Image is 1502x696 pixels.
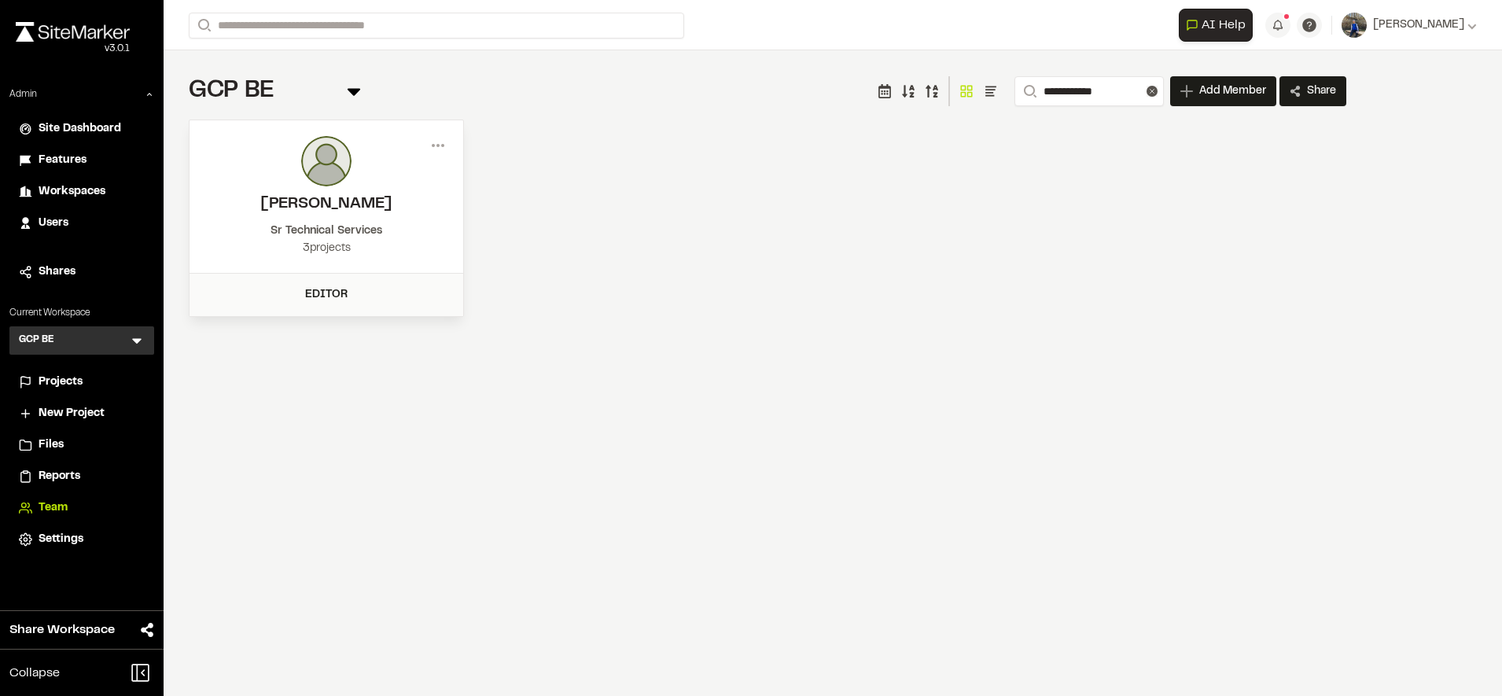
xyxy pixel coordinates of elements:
button: Open AI Assistant [1179,9,1253,42]
a: Team [19,499,145,517]
span: [PERSON_NAME] [1373,17,1464,34]
p: Current Workspace [9,306,154,320]
a: New Project [19,405,145,422]
a: Site Dashboard [19,120,145,138]
span: New Project [39,405,105,422]
a: Shares [19,263,145,281]
a: Files [19,436,145,454]
a: Workspaces [19,183,145,201]
a: Users [19,215,145,232]
span: Team [39,499,68,517]
span: Projects [39,374,83,391]
h3: GCP BE [19,333,54,348]
span: Reports [39,468,80,485]
button: [PERSON_NAME] [1342,13,1477,38]
span: Features [39,152,87,169]
span: Shares [39,263,75,281]
span: Users [39,215,68,232]
span: Collapse [9,664,60,683]
span: Settings [39,531,83,548]
img: rebrand.png [16,22,130,42]
button: Search [189,13,217,39]
span: Workspaces [39,183,105,201]
a: Settings [19,531,145,548]
p: Admin [9,87,37,101]
span: Site Dashboard [39,120,121,138]
span: Share Workspace [9,621,115,639]
a: Features [19,152,145,169]
img: User [1342,13,1367,38]
span: AI Help [1202,16,1246,35]
a: Reports [19,468,145,485]
a: Projects [19,374,145,391]
span: Files [39,436,64,454]
div: Oh geez...please don't... [16,42,130,56]
div: Open AI Assistant [1179,9,1259,42]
